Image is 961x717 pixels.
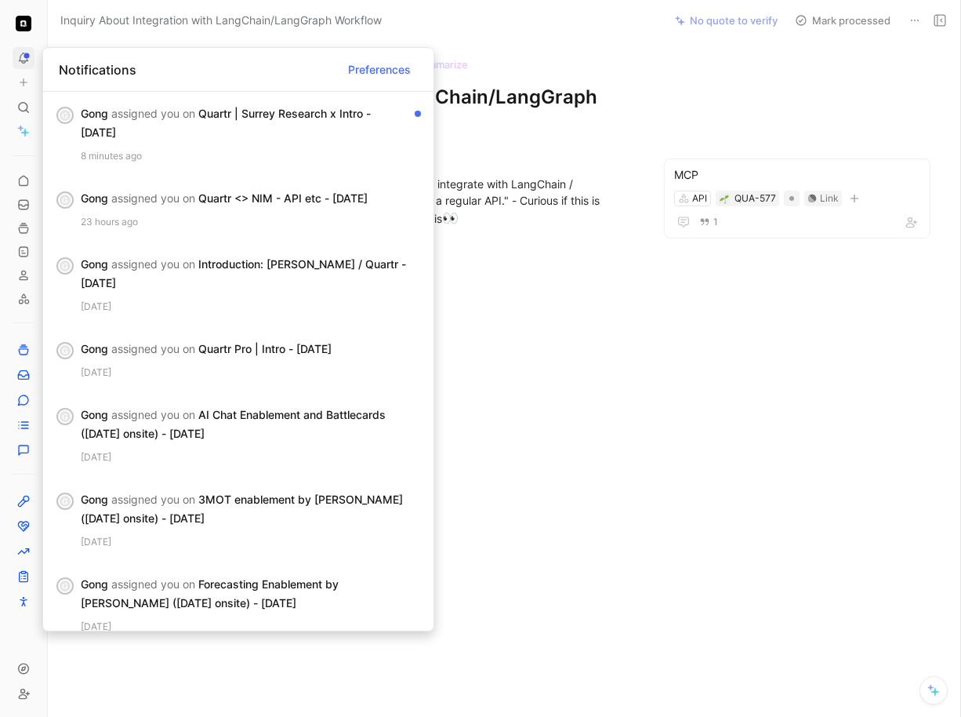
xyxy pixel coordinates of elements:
div: [DATE] [81,619,421,635]
div: G [58,494,72,508]
div: Gong AI Chat Enablement and Battlecards ([DATE] onsite) - [DATE] [81,406,408,443]
div: Gong Introduction: [PERSON_NAME] / Quartr - [DATE] [81,255,408,293]
span: assigned you on [111,257,195,271]
div: GGong assigned you on Forecasting Enablement by [PERSON_NAME] ([DATE] onsite) - [DATE][DATE] [43,562,433,647]
div: GGong assigned you on Quartr Pro | Intro - [DATE][DATE] [43,327,433,393]
div: GGong assigned you on AI Chat Enablement and Battlecards ([DATE] onsite) - [DATE][DATE] [43,393,433,478]
div: G [58,259,72,273]
div: G [58,409,72,424]
div: Gong 3MOT enablement by [PERSON_NAME] ([DATE] onsite) - [DATE] [81,490,408,528]
span: Preferences [348,60,411,79]
div: [DATE] [81,534,421,550]
div: GGong assigned you on Quartr | Surrey Research x Intro - [DATE]8 minutes ago [43,92,433,177]
div: GGong assigned you on 3MOT enablement by [PERSON_NAME] ([DATE] onsite) - [DATE][DATE] [43,478,433,562]
div: G [58,579,72,593]
div: GGong assigned you on Quartr <> NIM - API etc - [DATE]23 hours ago [43,177,433,242]
div: 8 minutes ago [81,148,421,164]
div: Gong Quartr | Surrey Research x Intro - [DATE] [81,104,408,142]
span: assigned you on [111,107,195,120]
span: assigned you on [111,577,195,591]
div: 23 hours ago [81,214,421,230]
span: assigned you on [111,191,195,205]
div: Gong Quartr Pro | Intro - [DATE] [81,340,408,358]
div: Gong Forecasting Enablement by [PERSON_NAME] ([DATE] onsite) - [DATE] [81,575,408,613]
span: assigned you on [111,493,195,506]
div: [DATE] [81,299,421,315]
div: G [58,193,72,207]
div: GGong assigned you on Introduction: [PERSON_NAME] / Quartr - [DATE][DATE] [43,242,433,327]
button: Preferences [341,57,418,82]
span: assigned you on [111,342,195,355]
span: assigned you on [111,408,195,421]
div: G [58,108,72,122]
div: G [58,344,72,358]
div: [DATE] [81,365,421,380]
div: [DATE] [81,449,421,465]
span: Notifications [59,60,136,79]
div: Gong Quartr <> NIM - API etc - [DATE] [81,189,408,208]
